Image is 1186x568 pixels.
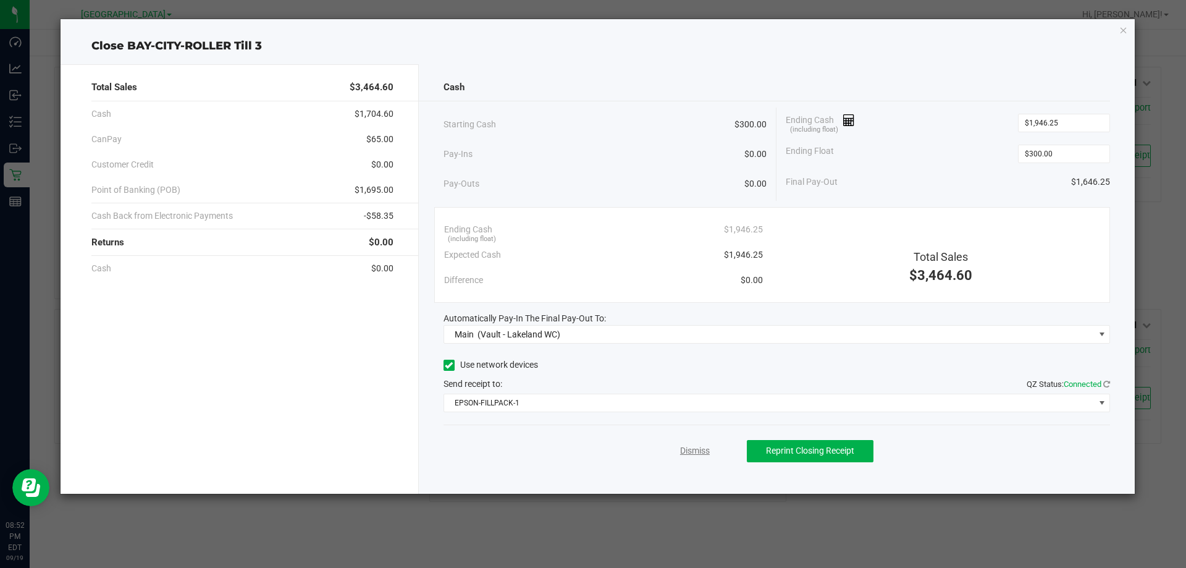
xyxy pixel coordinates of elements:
[444,379,502,389] span: Send receipt to:
[790,125,838,135] span: (including float)
[680,444,710,457] a: Dismiss
[12,469,49,506] iframe: Resource center
[91,158,154,171] span: Customer Credit
[444,148,473,161] span: Pay-Ins
[1064,379,1101,389] span: Connected
[366,133,393,146] span: $65.00
[724,248,763,261] span: $1,946.25
[914,250,968,263] span: Total Sales
[909,268,972,283] span: $3,464.60
[747,440,873,462] button: Reprint Closing Receipt
[444,223,492,236] span: Ending Cash
[444,80,465,95] span: Cash
[444,313,606,323] span: Automatically Pay-In The Final Pay-Out To:
[448,234,496,245] span: (including float)
[444,394,1095,412] span: EPSON-FILLPACK-1
[444,177,479,190] span: Pay-Outs
[744,148,767,161] span: $0.00
[91,133,122,146] span: CanPay
[741,274,763,287] span: $0.00
[455,329,474,339] span: Main
[364,210,393,223] span: -$58.35
[734,118,767,131] span: $300.00
[369,235,393,250] span: $0.00
[444,118,496,131] span: Starting Cash
[786,145,834,163] span: Ending Float
[91,184,180,197] span: Point of Banking (POB)
[350,80,393,95] span: $3,464.60
[371,158,393,171] span: $0.00
[1027,379,1110,389] span: QZ Status:
[61,38,1135,54] div: Close BAY-CITY-ROLLER Till 3
[355,108,393,121] span: $1,704.60
[91,108,111,121] span: Cash
[91,229,393,256] div: Returns
[91,262,111,275] span: Cash
[724,223,763,236] span: $1,946.25
[766,446,854,456] span: Reprint Closing Receipt
[91,80,137,95] span: Total Sales
[477,329,560,339] span: (Vault - Lakeland WC)
[1071,176,1110,189] span: $1,646.25
[786,176,838,189] span: Final Pay-Out
[444,358,538,371] label: Use network devices
[744,177,767,190] span: $0.00
[371,262,393,275] span: $0.00
[91,210,233,223] span: Cash Back from Electronic Payments
[355,184,393,197] span: $1,695.00
[444,248,501,261] span: Expected Cash
[786,114,855,132] span: Ending Cash
[444,274,483,287] span: Difference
